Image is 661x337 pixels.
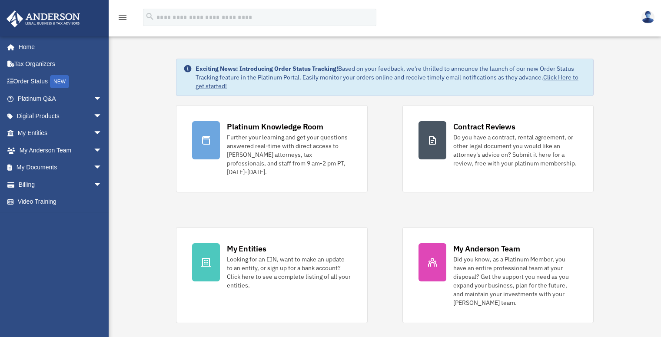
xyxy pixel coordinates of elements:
[6,176,115,193] a: Billingarrow_drop_down
[93,176,111,194] span: arrow_drop_down
[196,65,338,73] strong: Exciting News: Introducing Order Status Tracking!
[176,227,367,323] a: My Entities Looking for an EIN, want to make an update to an entity, or sign up for a bank accoun...
[6,38,111,56] a: Home
[6,90,115,108] a: Platinum Q&Aarrow_drop_down
[453,255,578,307] div: Did you know, as a Platinum Member, you have an entire professional team at your disposal? Get th...
[6,125,115,142] a: My Entitiesarrow_drop_down
[6,193,115,211] a: Video Training
[93,159,111,177] span: arrow_drop_down
[6,73,115,90] a: Order StatusNEW
[453,133,578,168] div: Do you have a contract, rental agreement, or other legal document you would like an attorney's ad...
[117,12,128,23] i: menu
[93,107,111,125] span: arrow_drop_down
[196,73,578,90] a: Click Here to get started!
[6,159,115,176] a: My Documentsarrow_drop_down
[145,12,155,21] i: search
[227,243,266,254] div: My Entities
[93,125,111,142] span: arrow_drop_down
[227,133,351,176] div: Further your learning and get your questions answered real-time with direct access to [PERSON_NAM...
[4,10,83,27] img: Anderson Advisors Platinum Portal
[227,255,351,290] div: Looking for an EIN, want to make an update to an entity, or sign up for a bank account? Click her...
[93,90,111,108] span: arrow_drop_down
[227,121,323,132] div: Platinum Knowledge Room
[402,105,594,192] a: Contract Reviews Do you have a contract, rental agreement, or other legal document you would like...
[453,121,515,132] div: Contract Reviews
[641,11,654,23] img: User Pic
[117,15,128,23] a: menu
[6,107,115,125] a: Digital Productsarrow_drop_down
[196,64,586,90] div: Based on your feedback, we're thrilled to announce the launch of our new Order Status Tracking fe...
[176,105,367,192] a: Platinum Knowledge Room Further your learning and get your questions answered real-time with dire...
[6,142,115,159] a: My Anderson Teamarrow_drop_down
[453,243,520,254] div: My Anderson Team
[50,75,69,88] div: NEW
[6,56,115,73] a: Tax Organizers
[93,142,111,159] span: arrow_drop_down
[402,227,594,323] a: My Anderson Team Did you know, as a Platinum Member, you have an entire professional team at your...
